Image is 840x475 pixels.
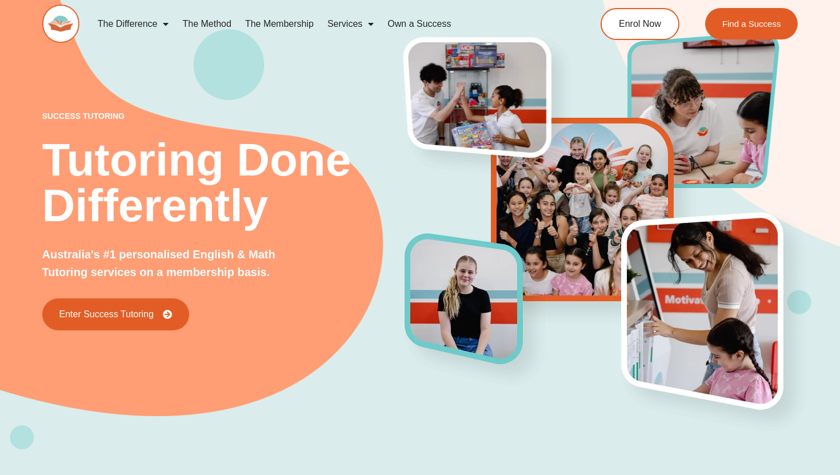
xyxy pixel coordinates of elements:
[42,246,307,281] p: Australia's #1 personalised English & Math Tutoring services on a membership basis.
[91,11,558,37] nav: Menu
[91,11,176,37] a: The Difference
[42,112,405,120] p: success tutoring
[381,11,458,37] a: Own a Success
[42,298,189,330] a: Enter Success Tutoring
[601,8,679,40] a: Enrol Now
[722,19,781,28] span: Find a Success
[59,310,154,319] span: Enter Success Tutoring
[175,11,238,37] a: The Method
[238,11,321,37] a: The Membership
[619,19,661,29] span: Enrol Now
[705,8,798,39] a: Find a Success
[42,137,405,229] h2: Tutoring Done Differently
[321,11,381,37] a: Services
